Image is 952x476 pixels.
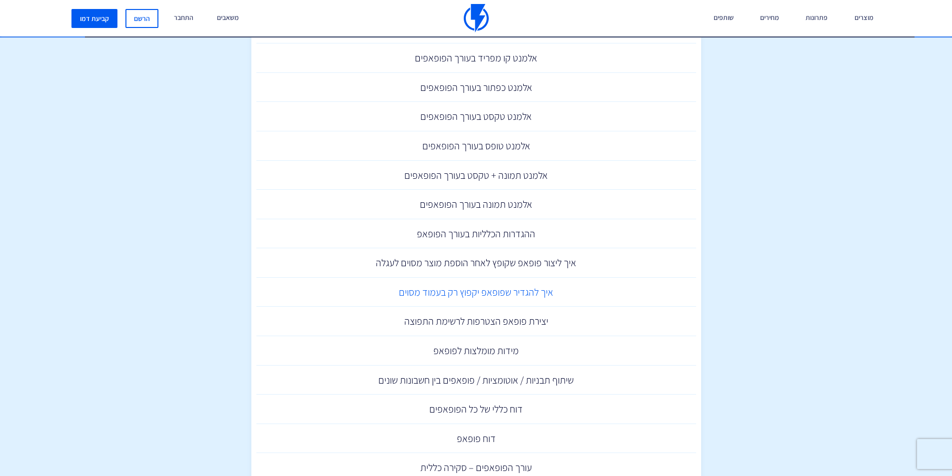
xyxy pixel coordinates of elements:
a: ההגדרות הכלליות בעורך הפופאפ [256,219,696,249]
a: דוח כללי של כל הפופאפים [256,395,696,424]
a: איך ליצור פופאפ שקופץ לאחר הוספת מוצר מסוים לעגלה [256,248,696,278]
a: הרשם [125,9,158,28]
a: דוח פופאפ [256,424,696,454]
a: שיתוף תבניות / אוטומציות / פופאפים בין חשבונות שונים [256,366,696,395]
a: איך להגדיר שפופאפ יקפוץ רק בעמוד מסוים [256,278,696,307]
a: קביעת דמו [71,9,117,28]
a: אלמנט תמונה + טקסט בעורך הפופאפים [256,161,696,190]
a: מידות מומלצות לפופאפ [256,336,696,366]
a: אלמנט טופס בעורך הפופאפים [256,131,696,161]
a: יצירת פופאפ הצטרפות לרשימת התפוצה [256,307,696,336]
a: אלמנט תמונה בעורך הפופאפים [256,190,696,219]
a: אלמנט טקסט בעורך הפופאפים [256,102,696,131]
a: אלמנט קו מפריד בעורך הפופאפים [256,43,696,73]
a: אלמנט כפתור בעורך הפופאפים [256,73,696,102]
